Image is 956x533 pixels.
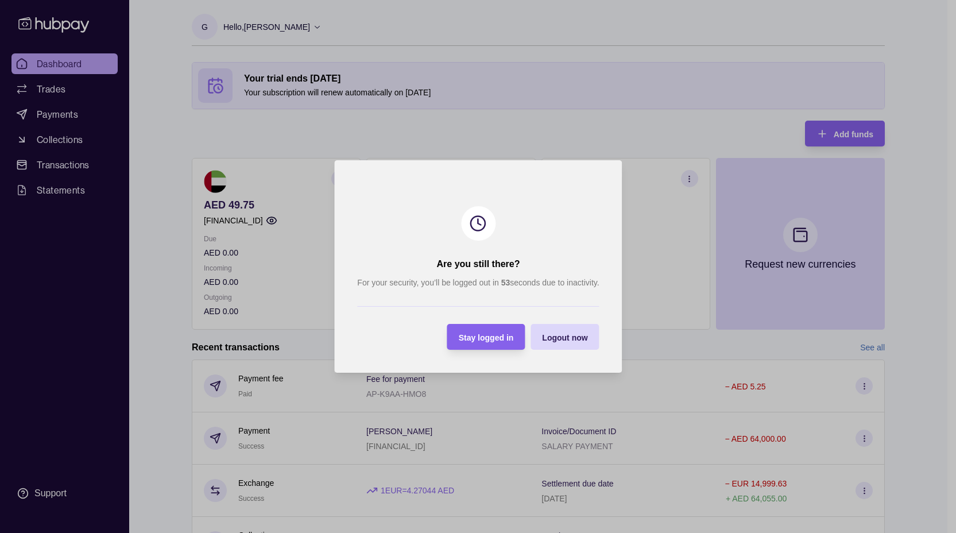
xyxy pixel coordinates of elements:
[458,333,513,342] span: Stay logged in
[436,258,520,271] h2: Are you still there?
[357,276,599,289] p: For your security, you’ll be logged out in seconds due to inactivity.
[501,278,510,287] strong: 53
[531,324,599,350] button: Logout now
[447,324,525,350] button: Stay logged in
[542,333,587,342] span: Logout now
